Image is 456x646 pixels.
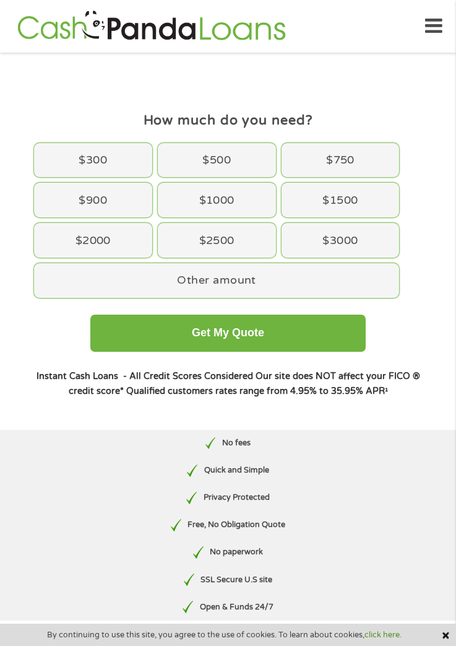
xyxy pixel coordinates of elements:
p: Quick and Simple [204,465,269,476]
a: click here. [364,630,402,640]
div: $3000 [282,223,400,258]
strong: Instant Cash Loans - All Credit Scores Considered [37,371,253,382]
div: $900 [34,183,152,217]
div: $2500 [158,223,276,258]
p: Open & Funds 24/7 [200,601,273,613]
p: Free, No Obligation Quote [187,519,285,531]
div: $1000 [158,183,276,217]
p: SSL Secure U.S site [200,574,272,586]
p: Privacy Protected [204,492,270,504]
p: No paperwork [210,546,263,558]
img: GetLoanNow Logo [14,9,290,44]
button: Get My Quote [90,315,366,352]
h4: How much do you need? [31,111,424,129]
p: No fees [222,437,251,449]
strong: Our site does NOT affect your FICO ® credit score* [69,371,420,396]
div: $1500 [282,183,400,217]
div: $300 [34,143,152,178]
div: $2000 [34,223,152,258]
div: Other amount [34,263,400,298]
span: By continuing to use this site, you agree to the use of cookies. To learn about cookies, [47,631,402,639]
div: $500 [158,143,276,178]
strong: Qualified customers rates range from 4.95% to 35.95% APR¹ [126,386,388,396]
div: $750 [282,143,400,178]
